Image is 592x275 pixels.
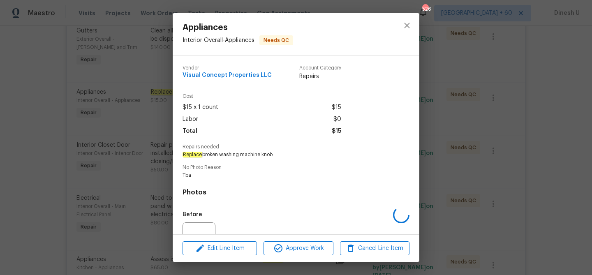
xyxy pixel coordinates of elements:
span: $0 [333,113,341,125]
button: close [397,16,417,35]
span: Approve Work [266,243,331,254]
span: Needs QC [260,36,292,44]
span: $15 [332,125,341,137]
span: Account Category [299,65,341,71]
span: Visual Concept Properties LLC [183,72,272,79]
span: $15 [332,102,341,113]
span: $15 x 1 count [183,102,218,113]
h5: Before [183,212,202,217]
span: Total [183,125,197,137]
span: Repairs [299,72,341,81]
span: No Photo Reason [183,165,409,170]
span: broken washing machine knob [183,151,387,158]
span: Repairs needed [183,144,409,150]
span: Cost [183,94,341,99]
span: Cancel Line Item [342,243,407,254]
em: Replace [183,152,202,157]
h4: Photos [183,188,409,196]
span: Tba [183,172,387,179]
div: 526 [422,5,428,13]
span: Edit Line Item [185,243,254,254]
button: Approve Work [264,241,333,256]
span: Labor [183,113,198,125]
span: Vendor [183,65,272,71]
button: Cancel Line Item [340,241,409,256]
span: Appliances [183,23,293,32]
span: Interior Overall - Appliances [183,37,254,43]
button: Edit Line Item [183,241,257,256]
